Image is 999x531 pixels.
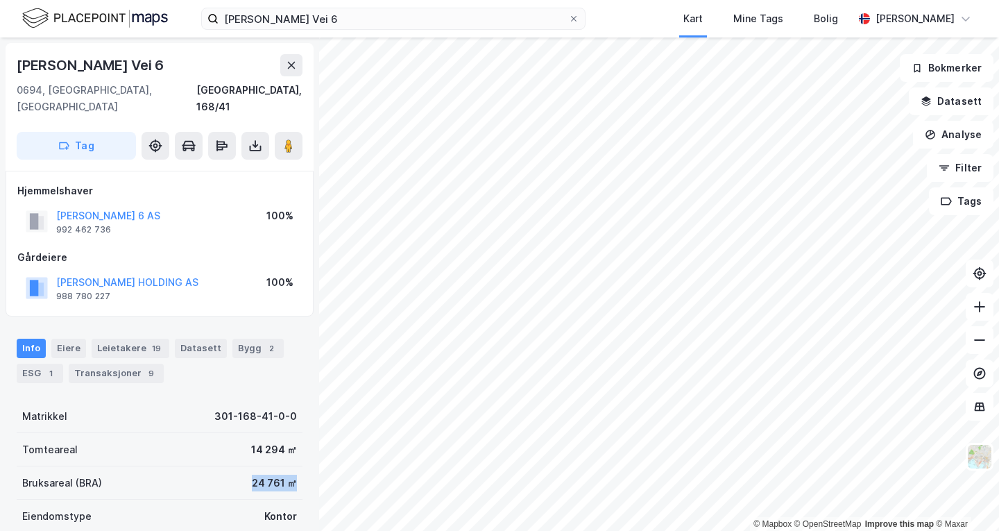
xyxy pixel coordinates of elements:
a: OpenStreetMap [794,519,862,529]
div: ESG [17,364,63,383]
div: Info [17,339,46,358]
div: Gårdeiere [17,249,302,266]
div: Datasett [175,339,227,358]
div: Kontor [264,508,297,525]
div: 24 761 ㎡ [252,475,297,491]
div: Bruksareal (BRA) [22,475,102,491]
div: Eiere [51,339,86,358]
div: [PERSON_NAME] [876,10,955,27]
button: Tags [929,187,993,215]
div: 0694, [GEOGRAPHIC_DATA], [GEOGRAPHIC_DATA] [17,82,196,115]
div: [GEOGRAPHIC_DATA], 168/41 [196,82,302,115]
div: Bolig [814,10,838,27]
div: 100% [266,274,293,291]
div: Hjemmelshaver [17,183,302,199]
div: Transaksjoner [69,364,164,383]
div: [PERSON_NAME] Vei 6 [17,54,166,76]
button: Analyse [913,121,993,149]
div: Tomteareal [22,441,78,458]
div: Eiendomstype [22,508,92,525]
div: Kontrollprogram for chat [930,464,999,531]
div: 19 [149,342,164,355]
div: 301-168-41-0-0 [214,408,297,425]
div: Kart [683,10,703,27]
div: 988 780 227 [56,291,110,302]
img: logo.f888ab2527a4732fd821a326f86c7f29.svg [22,6,168,31]
input: Søk på adresse, matrikkel, gårdeiere, leietakere eller personer [219,8,568,29]
div: 992 462 736 [56,224,111,235]
button: Filter [927,154,993,182]
a: Improve this map [865,519,934,529]
div: 9 [144,366,158,380]
div: Mine Tags [733,10,783,27]
iframe: Chat Widget [930,464,999,531]
div: 100% [266,208,293,224]
a: Mapbox [753,519,792,529]
div: Matrikkel [22,408,67,425]
div: Leietakere [92,339,169,358]
button: Bokmerker [900,54,993,82]
button: Datasett [909,87,993,115]
div: 14 294 ㎡ [251,441,297,458]
div: Bygg [232,339,284,358]
div: 2 [264,342,278,355]
button: Tag [17,132,136,160]
img: Z [966,444,993,470]
div: 1 [44,366,58,380]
